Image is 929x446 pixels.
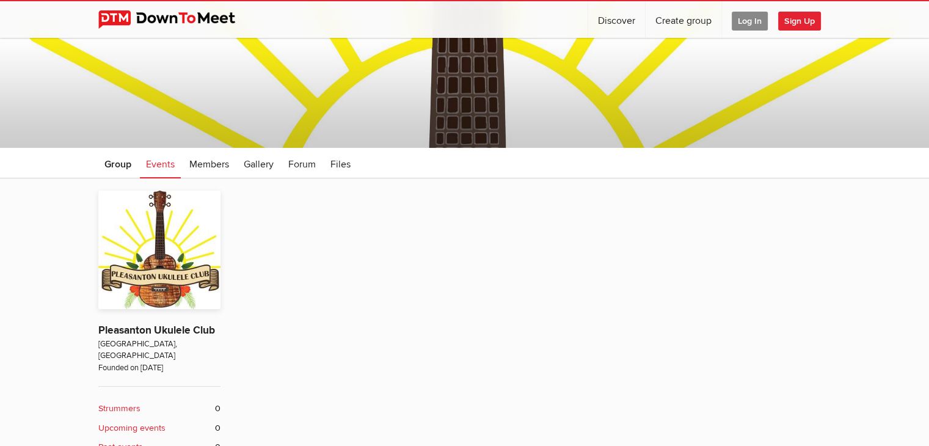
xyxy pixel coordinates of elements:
[98,402,220,415] a: Strummers 0
[722,1,778,38] a: Log In
[189,158,229,170] span: Members
[238,148,280,178] a: Gallery
[778,12,821,31] span: Sign Up
[282,148,322,178] a: Forum
[98,422,166,435] b: Upcoming events
[146,158,175,170] span: Events
[98,324,215,337] a: Pleasanton Ukulele Club
[98,402,140,415] b: Strummers
[98,422,220,435] a: Upcoming events 0
[646,1,721,38] a: Create group
[98,362,220,374] span: Founded on [DATE]
[104,158,131,170] span: Group
[183,148,235,178] a: Members
[288,158,316,170] span: Forum
[588,1,645,38] a: Discover
[324,148,357,178] a: Files
[215,402,220,415] span: 0
[98,338,220,362] span: [GEOGRAPHIC_DATA], [GEOGRAPHIC_DATA]
[98,148,137,178] a: Group
[330,158,351,170] span: Files
[215,422,220,435] span: 0
[98,191,220,309] img: Pleasanton Ukulele Club
[98,10,254,29] img: DownToMeet
[140,148,181,178] a: Events
[778,1,831,38] a: Sign Up
[244,158,274,170] span: Gallery
[732,12,768,31] span: Log In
